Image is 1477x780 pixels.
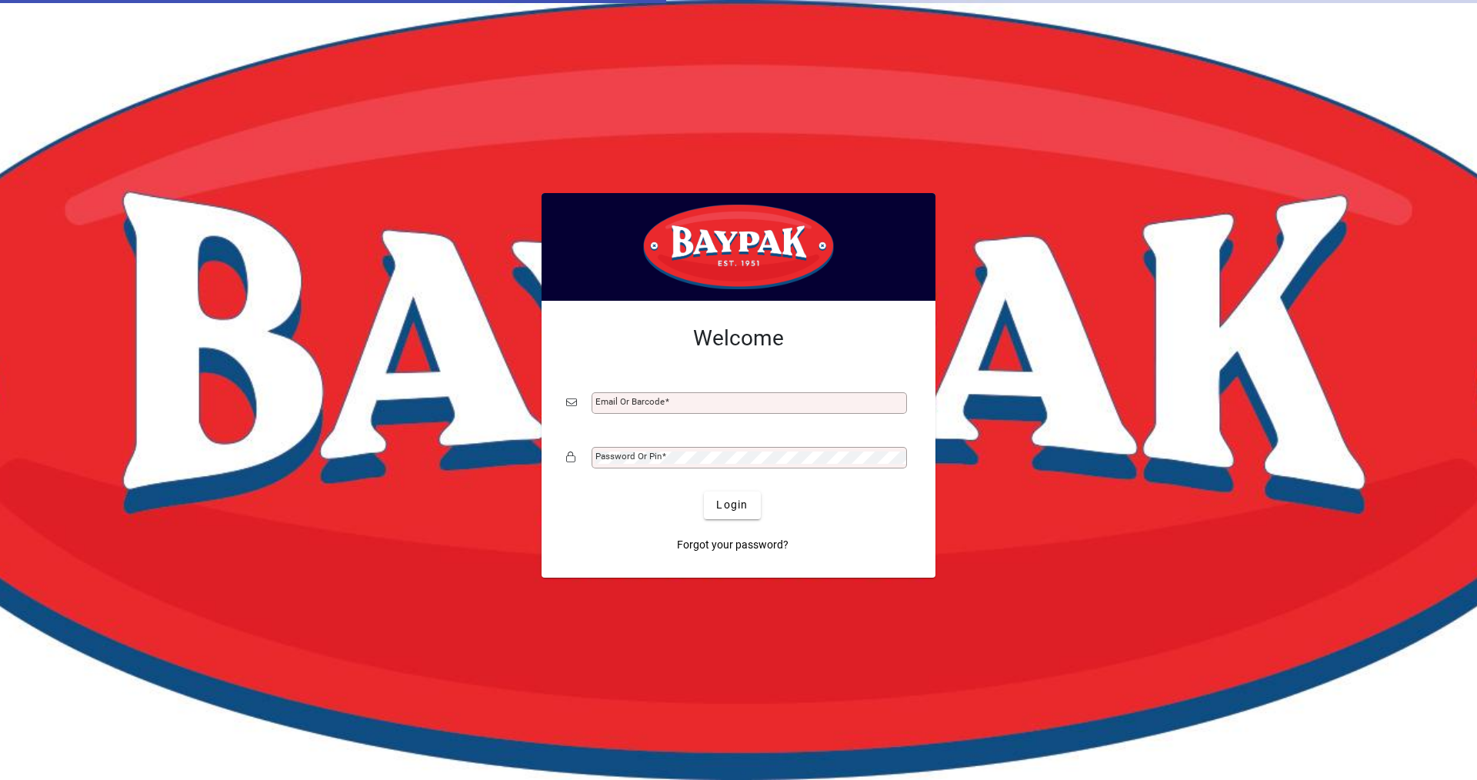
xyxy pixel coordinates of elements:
span: Forgot your password? [677,537,789,553]
span: Login [716,497,748,513]
mat-label: Email or Barcode [595,396,665,407]
a: Forgot your password? [671,532,795,559]
button: Login [704,492,760,519]
h2: Welcome [566,325,911,352]
mat-label: Password or Pin [595,451,662,462]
